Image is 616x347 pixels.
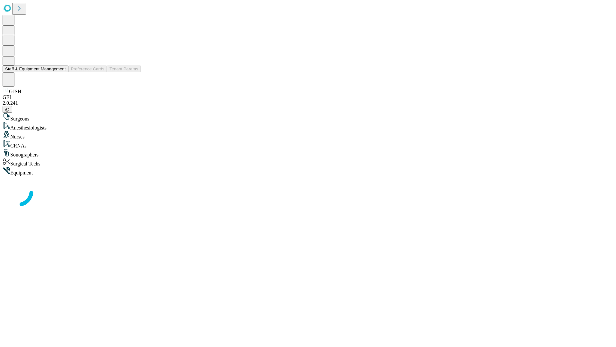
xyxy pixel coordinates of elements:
[3,122,613,131] div: Anesthesiologists
[107,66,141,72] button: Tenant Params
[3,94,613,100] div: GEI
[3,149,613,158] div: Sonographers
[9,89,21,94] span: GJSH
[5,107,10,112] span: @
[3,100,613,106] div: 2.0.241
[3,106,12,113] button: @
[68,66,107,72] button: Preference Cards
[3,167,613,176] div: Equipment
[3,140,613,149] div: CRNAs
[3,158,613,167] div: Surgical Techs
[3,131,613,140] div: Nurses
[3,66,68,72] button: Staff & Equipment Management
[3,113,613,122] div: Surgeons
